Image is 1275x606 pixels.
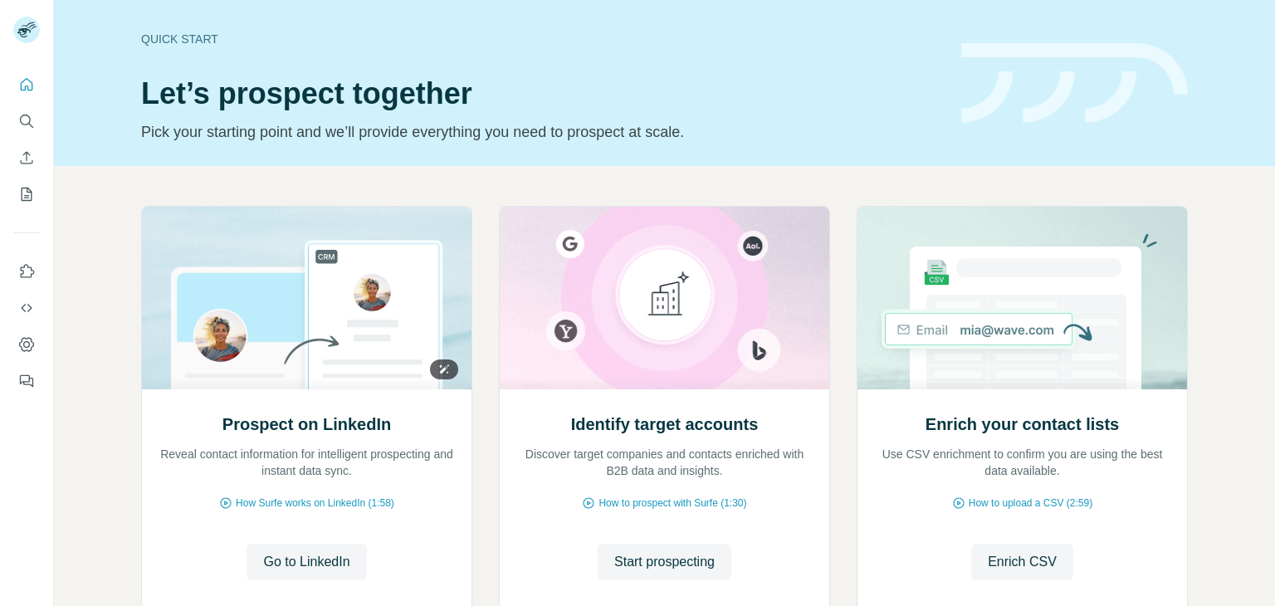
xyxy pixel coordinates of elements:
[598,496,746,511] span: How to prospect with Surfe (1:30)
[13,330,40,359] button: Dashboard
[13,106,40,136] button: Search
[971,544,1073,580] button: Enrich CSV
[13,366,40,396] button: Feedback
[961,43,1188,124] img: banner
[857,207,1188,389] img: Enrich your contact lists
[571,413,759,436] h2: Identify target accounts
[598,544,731,580] button: Start prospecting
[13,70,40,100] button: Quick start
[969,496,1092,511] span: How to upload a CSV (2:59)
[247,544,366,580] button: Go to LinkedIn
[499,207,830,389] img: Identify target accounts
[988,552,1057,572] span: Enrich CSV
[159,446,455,479] p: Reveal contact information for intelligent prospecting and instant data sync.
[263,552,349,572] span: Go to LinkedIn
[141,77,941,110] h1: Let’s prospect together
[926,413,1119,436] h2: Enrich your contact lists
[13,257,40,286] button: Use Surfe on LinkedIn
[13,143,40,173] button: Enrich CSV
[13,179,40,209] button: My lists
[614,552,715,572] span: Start prospecting
[222,413,391,436] h2: Prospect on LinkedIn
[13,293,40,323] button: Use Surfe API
[141,31,941,47] div: Quick start
[516,446,813,479] p: Discover target companies and contacts enriched with B2B data and insights.
[874,446,1170,479] p: Use CSV enrichment to confirm you are using the best data available.
[141,207,472,389] img: Prospect on LinkedIn
[236,496,394,511] span: How Surfe works on LinkedIn (1:58)
[141,120,941,144] p: Pick your starting point and we’ll provide everything you need to prospect at scale.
